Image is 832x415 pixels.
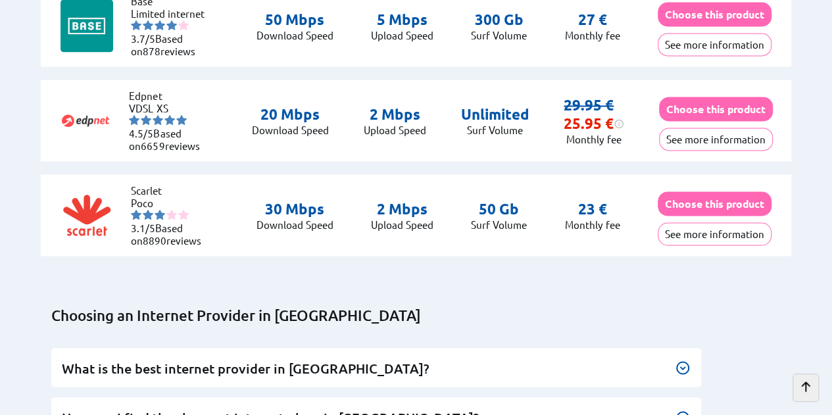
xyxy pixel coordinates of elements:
li: VDSL XS [129,102,208,114]
img: Button to expand the text [675,360,691,376]
p: 2 Mbps [371,200,433,218]
p: 23 € [577,200,606,218]
p: 2 Mbps [364,105,426,124]
img: starnr3 [155,20,165,30]
button: See more information [658,33,771,56]
img: starnr5 [178,20,189,30]
img: starnr3 [155,209,165,220]
a: See more information [659,133,773,145]
img: starnr4 [164,114,175,125]
p: Surf Volume [471,218,527,231]
p: Surf Volume [460,124,529,136]
p: Surf Volume [471,29,527,41]
a: See more information [658,38,771,51]
p: 50 Mbps [257,11,333,29]
img: starnr1 [129,114,139,125]
h2: Choosing an Internet Provider in [GEOGRAPHIC_DATA] [51,306,792,324]
p: Monthly fee [564,133,624,145]
s: 29.95 € [564,96,614,114]
img: starnr4 [166,209,177,220]
img: starnr5 [178,209,189,220]
span: 3.7/5 [131,32,155,45]
img: starnr1 [131,20,141,30]
img: starnr5 [176,114,187,125]
p: Monthly fee [564,218,620,231]
img: starnr4 [166,20,177,30]
img: information [614,118,624,129]
div: 25.95 € [564,114,624,133]
span: 6659 [141,139,164,152]
a: See more information [658,228,771,240]
li: Limited internet [131,7,210,20]
img: starnr2 [143,209,153,220]
p: Upload Speed [371,218,433,231]
span: 3.1/5 [131,222,155,234]
button: Choose this product [658,191,771,216]
li: Poco [131,197,210,209]
img: starnr1 [131,209,141,220]
p: Download Speed [252,124,329,136]
span: 8890 [143,234,166,247]
p: Upload Speed [364,124,426,136]
p: Download Speed [257,29,333,41]
p: 50 Gb [471,200,527,218]
li: Based on reviews [131,222,210,247]
p: 27 € [577,11,606,29]
a: Choose this product [658,197,771,210]
span: 4.5/5 [129,127,153,139]
span: 878 [143,45,160,57]
li: Based on reviews [131,32,210,57]
p: 5 Mbps [371,11,433,29]
h3: What is the best internet provider in [GEOGRAPHIC_DATA]? [62,359,691,377]
p: Monthly fee [564,29,620,41]
li: Based on reviews [129,127,208,152]
li: Edpnet [129,89,208,102]
button: See more information [659,128,773,151]
img: Logo of Scarlet [61,189,113,241]
p: 30 Mbps [257,200,333,218]
img: starnr2 [141,114,151,125]
button: Choose this product [658,2,771,26]
button: Choose this product [659,97,773,121]
p: Download Speed [257,218,333,231]
li: Scarlet [131,184,210,197]
img: starnr2 [143,20,153,30]
button: See more information [658,222,771,245]
p: Unlimited [460,105,529,124]
a: Choose this product [658,8,771,20]
img: starnr3 [153,114,163,125]
img: Logo of Edpnet [59,94,112,147]
p: Upload Speed [371,29,433,41]
a: Choose this product [659,103,773,115]
p: 20 Mbps [252,105,329,124]
p: 300 Gb [471,11,527,29]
